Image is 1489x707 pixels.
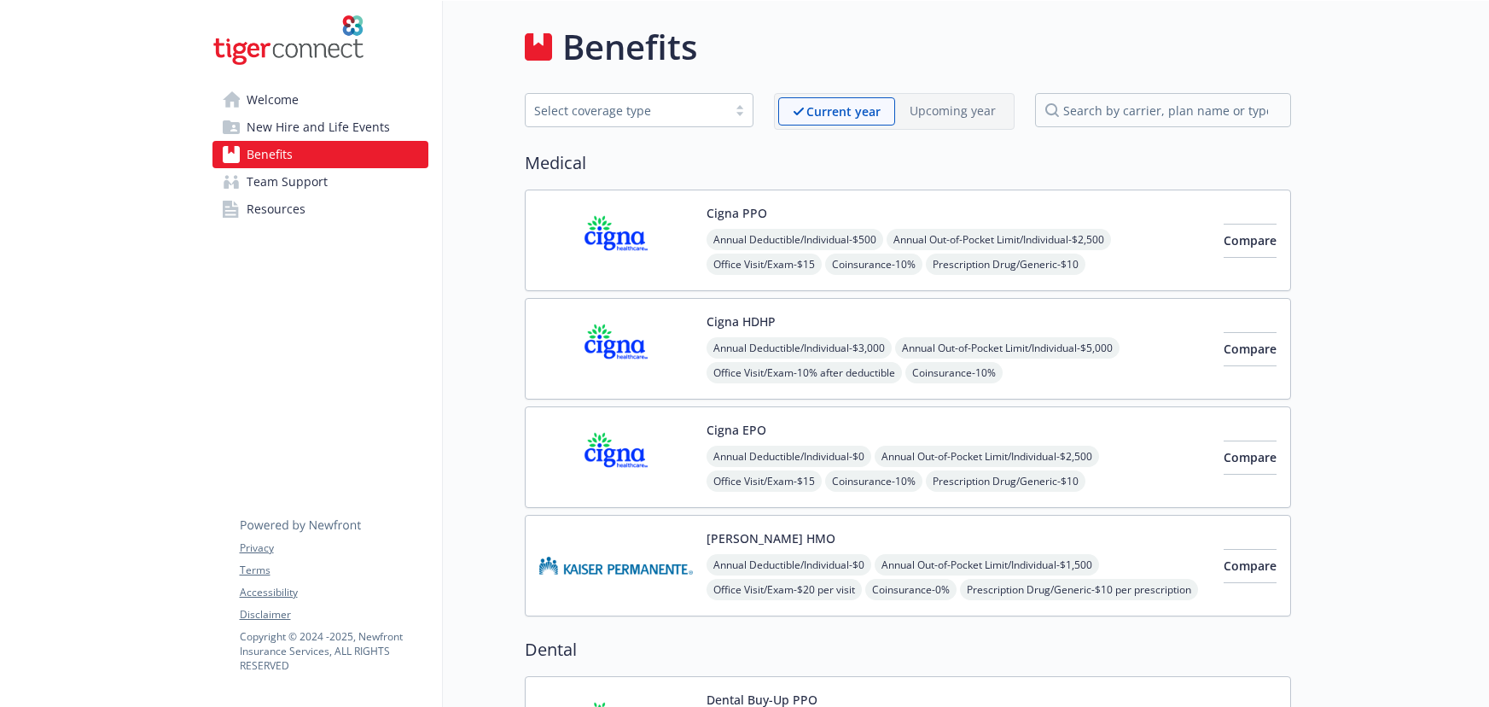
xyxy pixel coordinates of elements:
[247,141,293,168] span: Benefits
[707,421,766,439] button: Cigna EPO
[825,254,922,275] span: Coinsurance - 10%
[887,229,1111,250] span: Annual Out-of-Pocket Limit/Individual - $2,500
[247,86,299,114] span: Welcome
[534,102,718,120] div: Select coverage type
[247,168,328,196] span: Team Support
[525,150,1291,176] h2: Medical
[1224,558,1277,574] span: Compare
[926,254,1085,275] span: Prescription Drug/Generic - $10
[707,254,822,275] span: Office Visit/Exam - $15
[905,362,1003,383] span: Coinsurance - 10%
[865,579,957,600] span: Coinsurance - 0%
[1224,549,1277,583] button: Compare
[707,362,902,383] span: Office Visit/Exam - 10% after deductible
[539,421,693,494] img: CIGNA carrier logo
[926,470,1085,492] span: Prescription Drug/Generic - $10
[707,579,862,600] span: Office Visit/Exam - $20 per visit
[525,637,1291,663] h2: Dental
[707,446,871,467] span: Annual Deductible/Individual - $0
[240,563,428,578] a: Terms
[707,337,892,359] span: Annual Deductible/Individual - $3,000
[875,446,1099,467] span: Annual Out-of-Pocket Limit/Individual - $2,500
[539,313,693,385] img: CIGNA carrier logo
[707,470,822,492] span: Office Visit/Exam - $15
[875,554,1099,576] span: Annual Out-of-Pocket Limit/Individual - $1,500
[539,204,693,277] img: CIGNA carrier logo
[806,102,881,120] p: Current year
[247,196,305,223] span: Resources
[212,196,428,223] a: Resources
[539,529,693,602] img: Kaiser Permanente Insurance Company carrier logo
[707,554,871,576] span: Annual Deductible/Individual - $0
[1224,224,1277,258] button: Compare
[240,540,428,556] a: Privacy
[707,529,835,547] button: [PERSON_NAME] HMO
[247,114,390,141] span: New Hire and Life Events
[212,141,428,168] a: Benefits
[707,313,776,330] button: Cigna HDHP
[212,168,428,196] a: Team Support
[1224,232,1277,248] span: Compare
[1224,341,1277,357] span: Compare
[825,470,922,492] span: Coinsurance - 10%
[1035,93,1291,127] input: search by carrier, plan name or type
[707,229,883,250] span: Annual Deductible/Individual - $500
[1224,332,1277,366] button: Compare
[562,21,697,73] h1: Benefits
[1224,441,1277,475] button: Compare
[240,585,428,600] a: Accessibility
[895,97,1010,126] span: Upcoming year
[1224,449,1277,465] span: Compare
[212,114,428,141] a: New Hire and Life Events
[910,102,996,120] p: Upcoming year
[707,204,767,222] button: Cigna PPO
[212,86,428,114] a: Welcome
[240,629,428,673] p: Copyright © 2024 - 2025 , Newfront Insurance Services, ALL RIGHTS RESERVED
[240,607,428,622] a: Disclaimer
[960,579,1198,600] span: Prescription Drug/Generic - $10 per prescription
[895,337,1120,359] span: Annual Out-of-Pocket Limit/Individual - $5,000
